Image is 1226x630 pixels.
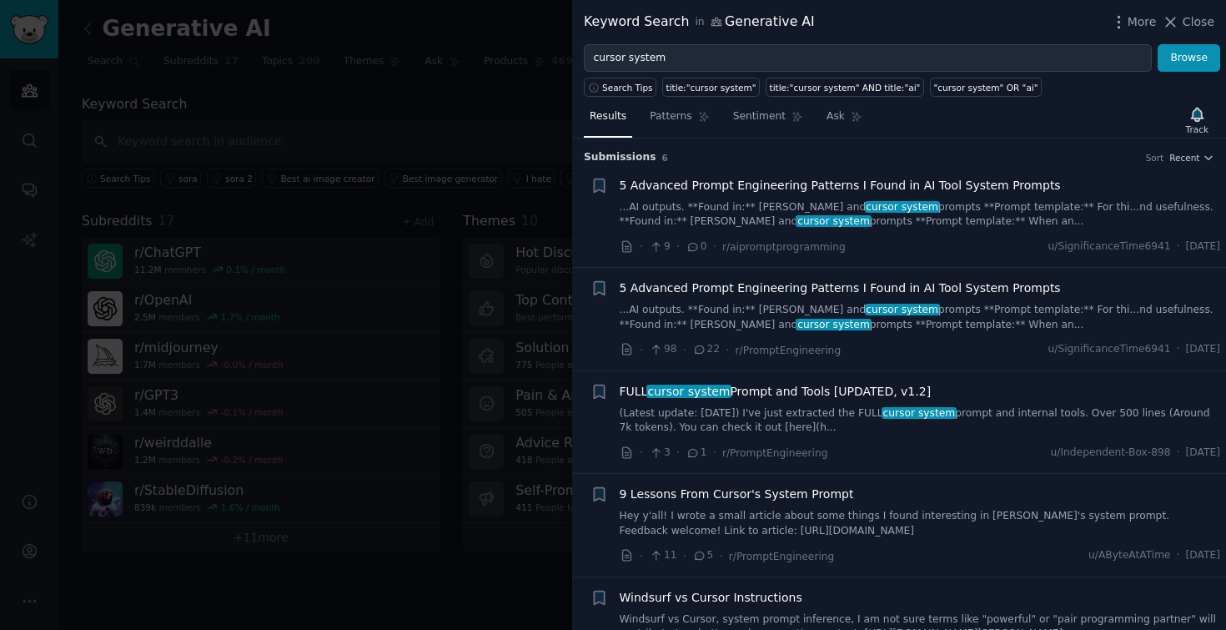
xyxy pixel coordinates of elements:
span: FULL Prompt and Tools [UPDATED, v1.2] [620,383,932,401]
div: title:"cursor system" [666,82,756,93]
span: 9 [649,239,670,255]
span: r/aipromptprogramming [722,241,846,253]
a: Sentiment [727,103,809,138]
a: ...AI outputs. **Found in:** [PERSON_NAME] andcursor systemprompts **Prompt template:** For thi..... [620,303,1221,332]
span: r/PromptEngineering [729,551,835,562]
span: Ask [827,109,845,124]
a: 5 Advanced Prompt Engineering Patterns I Found in AI Tool System Prompts [620,177,1061,194]
span: · [640,547,643,565]
span: · [1177,446,1180,461]
button: Search Tips [584,78,656,97]
div: Keyword Search Generative AI [584,12,815,33]
button: Track [1180,103,1214,138]
span: Close [1183,13,1214,31]
span: u/Independent-Box-898 [1051,446,1171,461]
span: · [683,547,686,565]
span: 6 [662,153,668,163]
span: · [713,238,716,255]
span: Recent [1169,152,1199,164]
span: in [695,15,704,30]
span: cursor system [796,215,871,227]
span: u/SignificanceTime6941 [1048,342,1170,357]
span: · [676,444,680,461]
span: r/PromptEngineering [722,447,828,459]
input: Try a keyword related to your business [584,44,1152,73]
div: Sort [1146,152,1164,164]
span: 3 [649,446,670,461]
span: · [640,238,643,255]
span: · [676,238,680,255]
span: Patterns [650,109,691,124]
span: 0 [686,239,706,255]
a: ...AI outputs. **Found in:** [PERSON_NAME] andcursor systemprompts **Prompt template:** For thi..... [620,200,1221,229]
button: More [1110,13,1157,31]
span: More [1128,13,1157,31]
button: Close [1162,13,1214,31]
a: Ask [821,103,868,138]
span: Sentiment [733,109,786,124]
span: Search Tips [602,82,653,93]
span: u/SignificanceTime6941 [1048,239,1170,255]
span: · [683,341,686,359]
a: title:"cursor system" AND title:"ai" [766,78,924,97]
a: Patterns [644,103,715,138]
span: 1 [686,446,706,461]
a: "cursor system" OR "ai" [930,78,1042,97]
span: [DATE] [1186,548,1220,563]
span: cursor system [796,319,871,330]
span: · [1177,342,1180,357]
a: Windsurf vs Cursor Instructions [620,589,802,607]
span: Results [590,109,626,124]
a: title:"cursor system" [662,78,760,97]
span: · [719,547,722,565]
button: Browse [1158,44,1220,73]
span: u/AByteAtATime [1088,548,1171,563]
span: · [640,444,643,461]
span: [DATE] [1186,342,1220,357]
span: · [726,341,729,359]
span: r/PromptEngineering [736,345,842,356]
span: 5 [692,548,713,563]
span: [DATE] [1186,446,1220,461]
button: Recent [1169,152,1214,164]
a: Hey y'all! I wrote a small article about some things I found interesting in [PERSON_NAME]'s syste... [620,509,1221,538]
a: 9 Lessons From Cursor's System Prompt [620,486,854,503]
span: 22 [692,342,720,357]
span: cursor system [865,304,940,315]
span: [DATE] [1186,239,1220,255]
span: Submission s [584,150,656,165]
span: · [713,444,716,461]
a: Results [584,103,632,138]
a: (Latest update: [DATE]) I've just extracted the FULLcursor systemprompt and internal tools. Over ... [620,406,1221,436]
span: · [1177,548,1180,563]
span: cursor system [882,407,957,419]
span: · [640,341,643,359]
a: 5 Advanced Prompt Engineering Patterns I Found in AI Tool System Prompts [620,280,1061,297]
div: Track [1186,123,1208,135]
a: FULLcursor systemPrompt and Tools [UPDATED, v1.2] [620,383,932,401]
span: 98 [649,342,676,357]
span: 11 [649,548,676,563]
span: cursor system [646,385,732,398]
div: "cursor system" OR "ai" [933,82,1038,93]
span: · [1177,239,1180,255]
span: cursor system [865,201,940,213]
div: title:"cursor system" AND title:"ai" [770,82,921,93]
